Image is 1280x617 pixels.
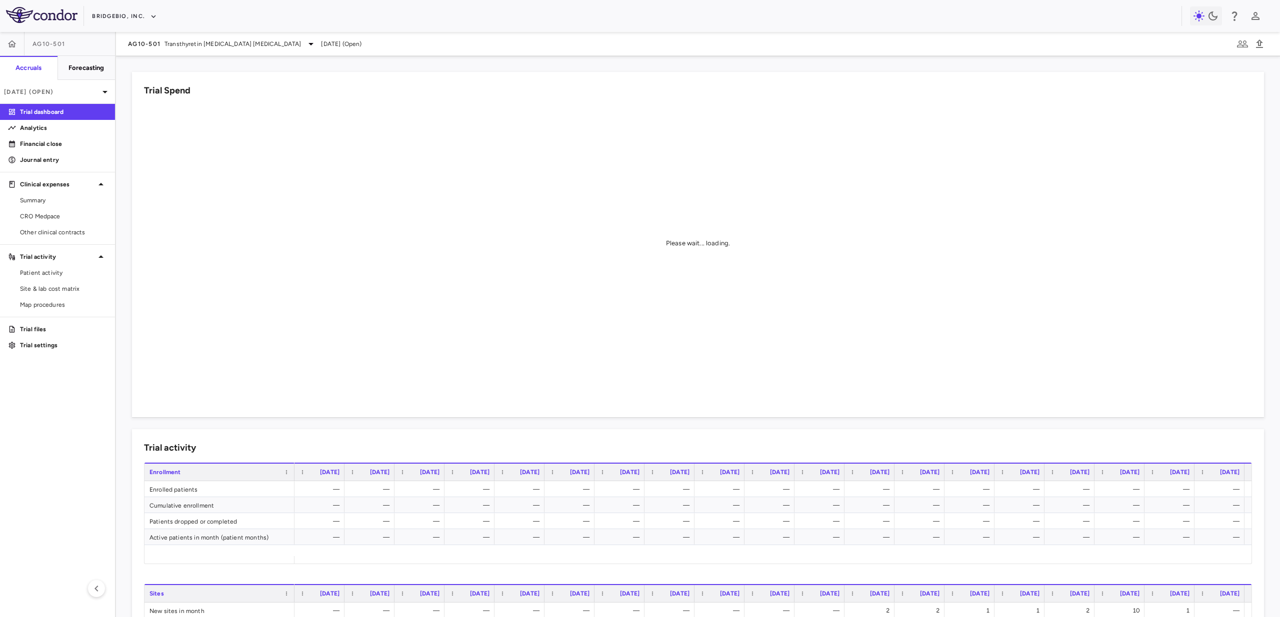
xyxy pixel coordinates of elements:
div: — [703,513,739,529]
div: — [753,513,789,529]
span: [DATE] [620,469,639,476]
div: — [753,529,789,545]
div: — [553,497,589,513]
div: — [803,497,839,513]
span: Summary [20,196,107,205]
span: [DATE] [1120,590,1139,597]
div: — [353,481,389,497]
h6: Accruals [15,63,41,72]
span: [DATE] [720,590,739,597]
div: — [1053,513,1089,529]
div: — [403,513,439,529]
span: [DATE] [470,590,489,597]
div: — [1203,481,1239,497]
span: [DATE] [670,590,689,597]
div: — [953,481,989,497]
span: Patient activity [20,268,107,277]
div: — [503,497,539,513]
span: [DATE] [570,469,589,476]
div: — [753,497,789,513]
span: [DATE] [570,590,589,597]
span: CRO Medpace [20,212,107,221]
div: — [803,513,839,529]
div: — [1203,513,1239,529]
span: [DATE] [670,469,689,476]
div: — [1153,497,1189,513]
p: [DATE] (Open) [4,87,99,96]
span: [DATE] [970,590,989,597]
div: — [903,481,939,497]
span: [DATE] [1220,469,1239,476]
div: — [1153,529,1189,545]
div: — [653,497,689,513]
span: [DATE] [870,469,889,476]
div: — [403,529,439,545]
div: — [453,481,489,497]
div: — [353,497,389,513]
div: — [1153,481,1189,497]
span: [DATE] [1070,590,1089,597]
div: — [853,481,889,497]
div: Cumulative enrollment [144,497,294,513]
span: [DATE] [770,469,789,476]
div: — [953,497,989,513]
span: [DATE] [1170,469,1189,476]
span: AG10-501 [32,40,65,48]
div: — [903,497,939,513]
div: — [1003,497,1039,513]
div: — [603,529,639,545]
p: Journal entry [20,155,107,164]
p: Financial close [20,139,107,148]
div: — [553,529,589,545]
span: Map procedures [20,300,107,309]
div: — [403,481,439,497]
span: [DATE] [620,590,639,597]
div: Patients dropped or completed [144,513,294,529]
span: [DATE] [870,590,889,597]
div: — [1003,513,1039,529]
div: — [803,529,839,545]
p: Trial activity [20,252,95,261]
div: — [603,497,639,513]
div: — [703,497,739,513]
div: — [1003,481,1039,497]
div: — [303,481,339,497]
div: Please wait... loading. [666,239,730,248]
span: [DATE] [370,590,389,597]
span: [DATE] [770,590,789,597]
p: Trial dashboard [20,107,107,116]
div: — [1053,497,1089,513]
div: — [1103,529,1139,545]
span: [DATE] [1070,469,1089,476]
span: Sites [149,590,164,597]
div: — [853,513,889,529]
div: — [653,529,689,545]
div: — [553,481,589,497]
div: — [403,497,439,513]
span: [DATE] [820,590,839,597]
div: — [1053,529,1089,545]
span: [DATE] [720,469,739,476]
div: — [653,513,689,529]
div: — [903,513,939,529]
span: [DATE] [320,469,339,476]
span: [DATE] [520,469,539,476]
div: — [303,513,339,529]
div: — [1203,529,1239,545]
img: logo-full-SnFGN8VE.png [6,7,77,23]
p: Analytics [20,123,107,132]
div: — [303,497,339,513]
span: [DATE] [420,590,439,597]
div: — [953,513,989,529]
div: — [553,513,589,529]
div: — [503,529,539,545]
div: Enrolled patients [144,481,294,497]
h6: Forecasting [68,63,104,72]
span: Other clinical contracts [20,228,107,237]
span: [DATE] [920,469,939,476]
div: — [1053,481,1089,497]
span: [DATE] [370,469,389,476]
span: [DATE] [320,590,339,597]
div: — [1103,497,1139,513]
span: Enrollment [149,469,181,476]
